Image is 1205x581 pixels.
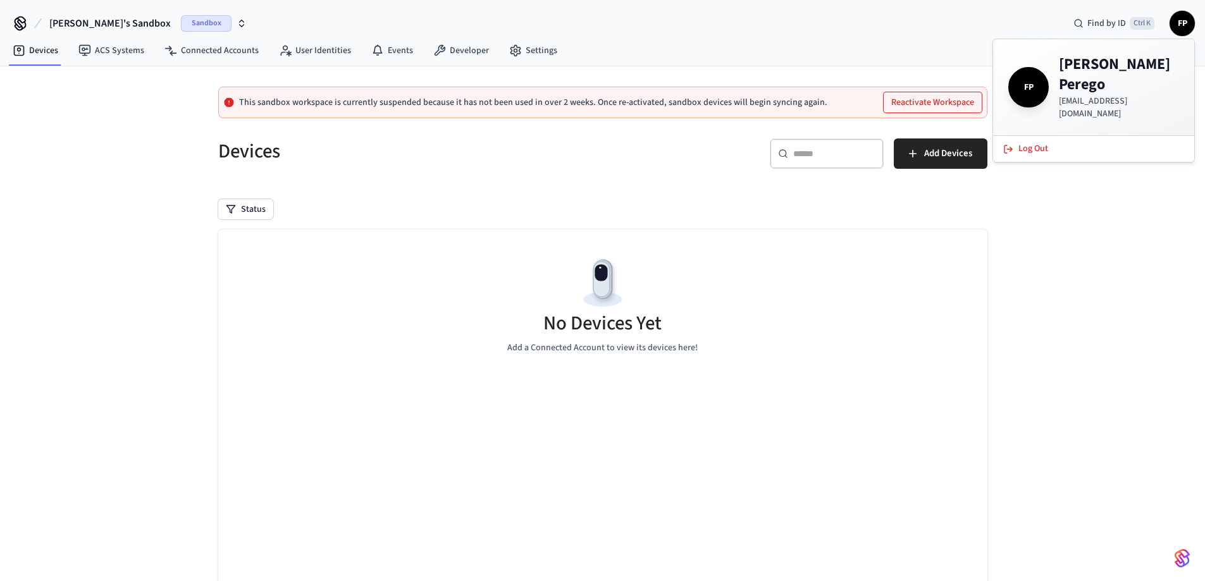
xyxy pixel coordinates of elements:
[361,39,423,62] a: Events
[1063,12,1165,35] div: Find by IDCtrl K
[1059,54,1179,95] h4: [PERSON_NAME] Perego
[218,199,273,219] button: Status
[507,341,698,355] p: Add a Connected Account to view its devices here!
[924,145,972,162] span: Add Devices
[218,138,595,164] h5: Devices
[1011,70,1046,105] span: FP
[884,92,982,113] button: Reactivate Workspace
[1171,12,1194,35] span: FP
[996,138,1192,159] button: Log Out
[499,39,567,62] a: Settings
[894,138,987,169] button: Add Devices
[1130,17,1154,30] span: Ctrl K
[423,39,499,62] a: Developer
[239,97,827,107] p: This sandbox workspace is currently suspended because it has not been used in over 2 weeks. Once ...
[181,15,232,32] span: Sandbox
[3,39,68,62] a: Devices
[68,39,154,62] a: ACS Systems
[269,39,361,62] a: User Identities
[49,16,171,31] span: [PERSON_NAME]'s Sandbox
[1087,17,1126,30] span: Find by ID
[1170,11,1195,36] button: FP
[543,310,662,336] h5: No Devices Yet
[574,255,631,312] img: Devices Empty State
[154,39,269,62] a: Connected Accounts
[1175,548,1190,568] img: SeamLogoGradient.69752ec5.svg
[1059,95,1179,120] p: [EMAIL_ADDRESS][DOMAIN_NAME]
